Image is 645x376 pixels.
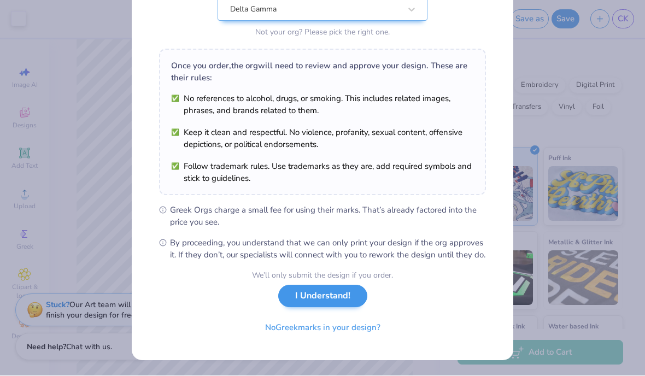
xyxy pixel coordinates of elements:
[171,127,474,151] li: Keep it clean and respectful. No violence, profanity, sexual content, offensive depictions, or po...
[278,285,367,308] button: I Understand!
[252,270,393,281] div: We’ll only submit the design if you order.
[171,60,474,84] div: Once you order, the org will need to review and approve your design. These are their rules:
[171,93,474,117] li: No references to alcohol, drugs, or smoking. This includes related images, phrases, and brands re...
[170,204,486,228] span: Greek Orgs charge a small fee for using their marks. That’s already factored into the price you see.
[170,237,486,261] span: By proceeding, you understand that we can only print your design if the org approves it. If they ...
[171,161,474,185] li: Follow trademark rules. Use trademarks as they are, add required symbols and stick to guidelines.
[218,27,427,38] div: Not your org? Please pick the right one.
[256,317,390,339] button: NoGreekmarks in your design?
